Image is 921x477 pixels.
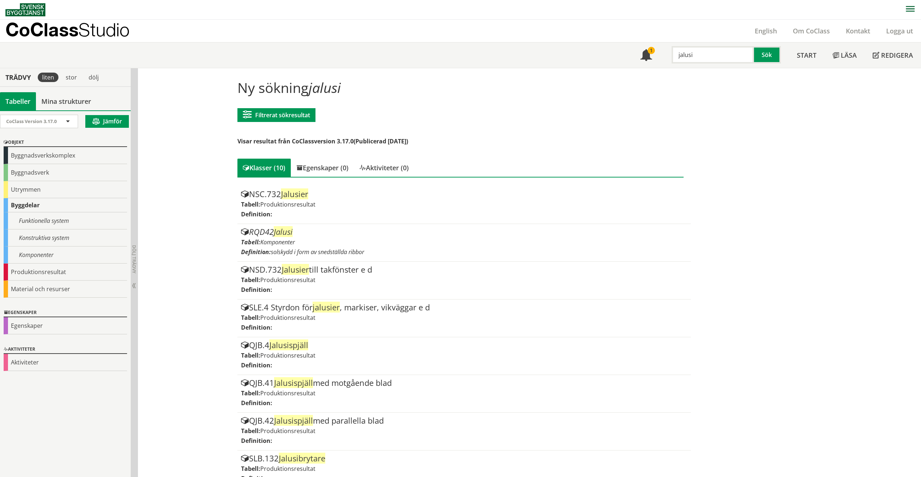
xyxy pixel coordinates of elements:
[354,159,414,177] div: Aktiviteter (0)
[260,276,315,284] span: Produktionsresultat
[789,42,824,68] a: Start
[241,379,687,387] div: QJB.41 med motgående blad
[241,248,271,256] label: Definition:
[354,137,408,145] span: (Publicerad [DATE])
[38,73,58,82] div: liten
[269,339,308,350] span: Jalusispjäll
[5,20,145,42] a: CoClassStudio
[878,26,921,35] a: Logga ut
[260,238,295,246] span: Komponenter
[260,200,315,208] span: Produktionsresultat
[747,26,785,35] a: English
[241,286,272,294] label: Definition:
[5,25,130,34] p: CoClass
[241,341,687,350] div: QJB.4
[237,159,291,177] div: Klasser (10)
[4,138,127,147] div: Objekt
[274,377,313,388] span: Jalusispjäll
[241,465,260,473] label: Tabell:
[241,454,687,463] div: SLB.132
[241,210,272,218] label: Definition:
[241,437,272,445] label: Definition:
[281,188,308,199] span: Jalusier
[260,427,315,435] span: Produktionsresultat
[754,46,781,64] button: Sök
[241,228,687,236] div: RQD42
[279,453,325,464] span: Jalusibrytare
[4,345,127,354] div: Aktiviteter
[841,51,857,60] span: Läsa
[260,351,315,359] span: Produktionsresultat
[4,164,127,181] div: Byggnadsverk
[260,465,315,473] span: Produktionsresultat
[241,399,272,407] label: Definition:
[237,79,684,95] h1: Ny sökning
[4,309,127,317] div: Egenskaper
[131,245,137,273] span: Dölj trädvy
[274,415,313,426] span: Jalusispjäll
[4,281,127,298] div: Material och resurser
[824,42,865,68] a: Läsa
[838,26,878,35] a: Kontakt
[881,51,913,60] span: Redigera
[1,73,35,81] div: Trädvy
[4,354,127,371] div: Aktiviteter
[241,314,260,322] label: Tabell:
[797,51,816,60] span: Start
[274,226,293,237] span: Jalusi
[4,264,127,281] div: Produktionsresultat
[4,198,127,212] div: Byggdelar
[85,115,129,128] button: Jämför
[78,19,130,40] span: Studio
[241,416,687,425] div: QJB.42 med parallella blad
[4,246,127,264] div: Komponenter
[632,42,660,68] a: 1
[84,73,103,82] div: dölj
[291,159,354,177] div: Egenskaper (0)
[36,92,97,110] a: Mina strukturer
[241,427,260,435] label: Tabell:
[4,181,127,198] div: Utrymmen
[785,26,838,35] a: Om CoClass
[672,46,754,64] input: Sök
[241,303,687,312] div: SLE.4 Styrdon för , markiser, vikväggar e d
[648,47,655,54] div: 1
[271,248,364,256] span: solskydd i form av snedställda ribbor
[241,238,260,246] label: Tabell:
[241,361,272,369] label: Definition:
[241,276,260,284] label: Tabell:
[61,73,81,82] div: stor
[241,323,272,331] label: Definition:
[282,264,309,275] span: Jalusier
[640,50,652,62] span: Notifikationer
[313,302,340,313] span: jalusier
[241,190,687,199] div: NSC.732
[4,212,127,229] div: Funktionella system
[241,265,687,274] div: NSD.732 till takfönster e d
[309,78,341,97] span: jalusi
[4,229,127,246] div: Konstruktiva system
[6,118,57,125] span: CoClass Version 3.17.0
[4,317,127,334] div: Egenskaper
[865,42,921,68] a: Redigera
[237,108,315,122] button: Filtrerat sökresultat
[241,389,260,397] label: Tabell:
[260,389,315,397] span: Produktionsresultat
[237,137,354,145] span: Visar resultat från CoClassversion 3.17.0
[260,314,315,322] span: Produktionsresultat
[4,147,127,164] div: Byggnadsverkskomplex
[241,200,260,208] label: Tabell:
[241,351,260,359] label: Tabell:
[5,3,45,16] img: Svensk Byggtjänst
